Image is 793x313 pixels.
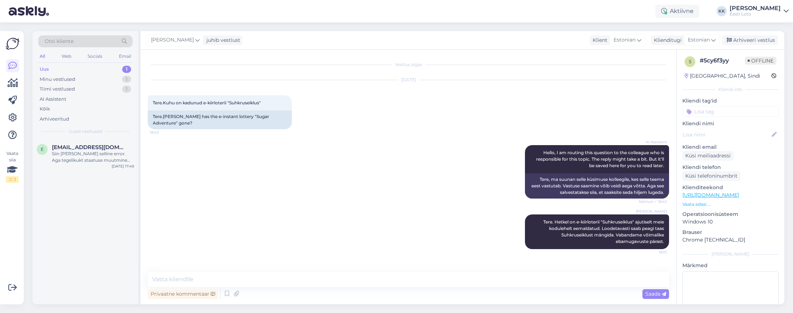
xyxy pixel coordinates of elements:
[682,201,779,208] p: Vaata edasi ...
[52,151,134,164] div: Siin [PERSON_NAME] selline error. Aga tegelikukt staatuse muutmine õnnestus
[682,229,779,236] p: Brauser
[682,106,779,117] input: Lisa tag
[38,52,46,61] div: All
[639,199,667,204] span: Nähtud ✓ 18:42
[148,61,669,68] div: Vestlus algas
[45,38,73,45] span: Otsi kliente
[682,210,779,218] p: Operatsioonisüsteem
[525,173,669,199] div: Tere, ma suunan selle küsimuse kolleegile, kes selle teema eest vastutab. Vastuse saamine võib ve...
[151,36,194,44] span: [PERSON_NAME]
[645,291,666,297] span: Saada
[6,176,19,183] div: 2 / 3
[614,36,636,44] span: Estonian
[682,171,740,181] div: Küsi telefoninumbrit
[40,66,49,73] div: Uus
[40,96,66,103] div: AI Assistent
[40,86,75,93] div: Tiimi vestlused
[730,5,789,17] a: [PERSON_NAME]Eesti Loto
[682,251,779,257] div: [PERSON_NAME]
[41,147,44,152] span: e
[682,218,779,226] p: Windows 10
[745,57,776,65] span: Offline
[722,35,778,45] div: Arhiveeri vestlus
[682,184,779,191] p: Klienditeekond
[117,52,133,61] div: Email
[730,11,781,17] div: Eesti Loto
[700,56,745,65] div: # 5cy6f3yy
[52,144,127,151] span: elvis@outlet.ee
[122,76,131,83] div: 1
[69,128,102,135] span: Uued vestlused
[153,100,261,105] span: Tere.Kuhu on kadunud e-kiirloterii "Suhkruseiklus"
[717,6,727,16] div: KK
[683,131,770,139] input: Lisa nimi
[536,150,665,168] span: Hello, I am routing this question to the colleague who is responsible for this topic. The reply m...
[682,120,779,127] p: Kliendi nimi
[730,5,781,11] div: [PERSON_NAME]
[112,164,134,169] div: [DATE] 17:49
[590,36,607,44] div: Klient
[6,150,19,183] div: Vaata siia
[682,143,779,151] p: Kliendi email
[636,209,667,214] span: [PERSON_NAME]
[40,76,75,83] div: Minu vestlused
[682,97,779,105] p: Kliendi tag'id
[651,36,682,44] div: Klienditugi
[6,37,19,51] img: Askly Logo
[543,219,665,244] span: Tere. Hetkel on e-kiirloterii "Suhkruseiklus" ajutiselt meie kodulehelt eemaldatud. Loodetavasti ...
[682,86,779,93] div: Kliendi info
[682,236,779,244] p: Chrome [TECHNICAL_ID]
[86,52,104,61] div: Socials
[655,5,699,18] div: Aktiivne
[685,72,760,80] div: [GEOGRAPHIC_DATA], Sindi
[40,105,50,113] div: Kõik
[122,86,131,93] div: 1
[682,192,739,198] a: [URL][DOMAIN_NAME]
[204,36,240,44] div: juhib vestlust
[122,66,131,73] div: 1
[60,52,73,61] div: Web
[40,116,69,123] div: Arhiveeritud
[688,36,710,44] span: Estonian
[682,151,734,161] div: Küsi meiliaadressi
[148,289,218,299] div: Privaatne kommentaar
[640,139,667,145] span: AI Assistent
[640,249,667,255] span: 19:01
[689,59,691,64] span: 5
[682,262,779,269] p: Märkmed
[148,110,292,129] div: Tere.[PERSON_NAME] has the e-instant lottery "Sugar Adventure" gone?
[682,164,779,171] p: Kliendi telefon
[150,130,177,135] span: 18:42
[148,77,669,83] div: [DATE]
